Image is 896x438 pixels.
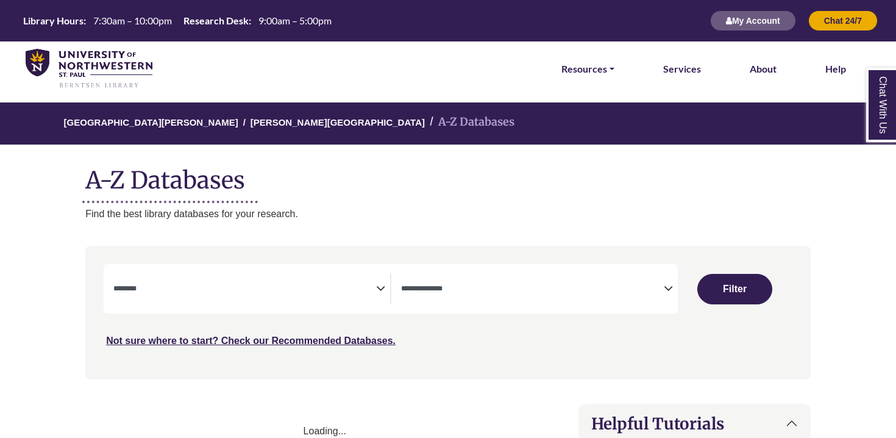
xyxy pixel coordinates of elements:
nav: Search filters [85,246,811,379]
a: Chat 24/7 [808,15,878,26]
nav: breadcrumb [85,102,811,145]
a: Hours Today [18,14,336,28]
a: Not sure where to start? Check our Recommended Databases. [106,336,396,346]
th: Library Hours: [18,14,87,27]
a: [GEOGRAPHIC_DATA][PERSON_NAME] [64,115,238,127]
button: Submit for Search Results [697,274,772,304]
textarea: Filter [401,285,664,295]
h1: A-Z Databases [85,157,811,194]
a: My Account [710,15,796,26]
a: Help [825,61,846,77]
span: 7:30am – 10:00pm [93,15,172,26]
a: [PERSON_NAME][GEOGRAPHIC_DATA] [251,115,425,127]
li: A-Z Databases [425,113,514,131]
a: About [750,61,777,77]
button: Chat 24/7 [808,10,878,31]
p: Find the best library databases for your research. [85,206,811,222]
a: Services [663,61,701,77]
button: My Account [710,10,796,31]
a: Resources [561,61,614,77]
th: Research Desk: [179,14,252,27]
span: 9:00am – 5:00pm [258,15,332,26]
textarea: Filter [113,285,376,295]
img: library_home [26,49,152,89]
table: Hours Today [18,14,336,26]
